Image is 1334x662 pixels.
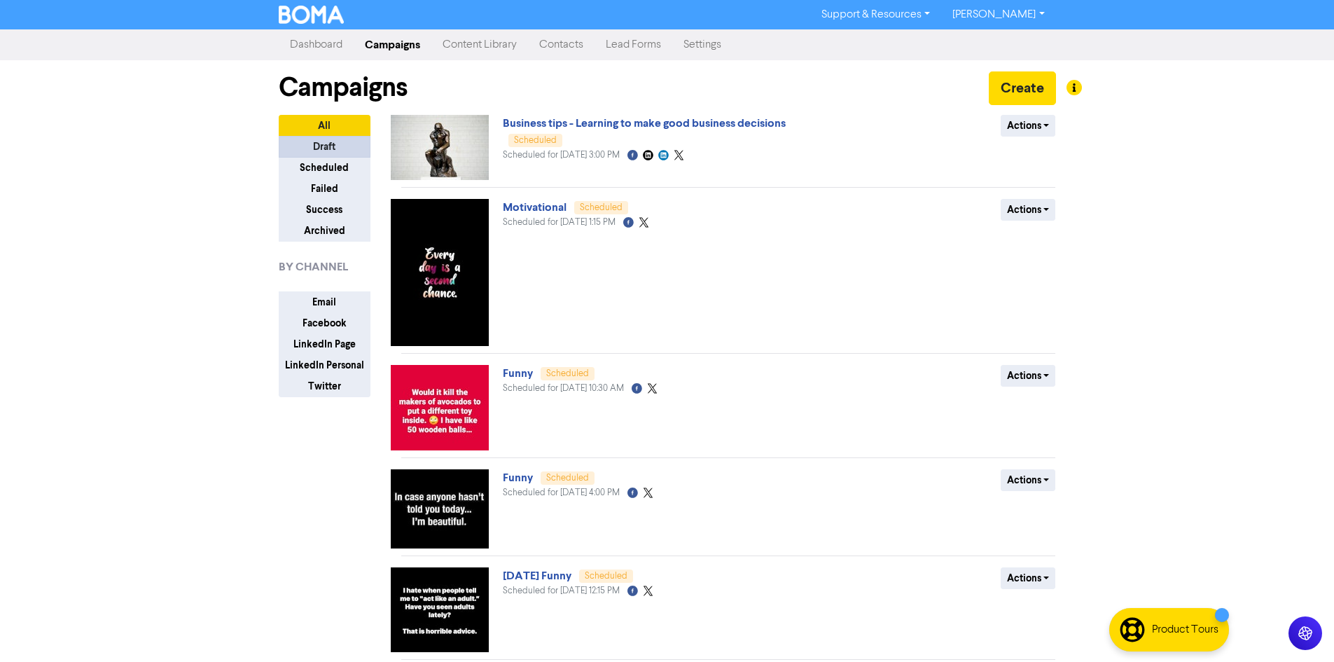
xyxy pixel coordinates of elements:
button: LinkedIn Personal [279,354,370,376]
img: image_1754103754767.jpg [391,365,489,450]
a: [DATE] Funny [503,569,571,583]
button: LinkedIn Page [279,333,370,355]
span: Scheduled for [DATE] 10:30 AM [503,384,624,393]
button: Scheduled [279,157,370,179]
iframe: Chat Widget [1158,511,1334,662]
a: [PERSON_NAME] [941,4,1055,26]
button: Archived [279,220,370,242]
span: BY CHANNEL [279,258,348,275]
a: Content Library [431,31,528,59]
a: Contacts [528,31,595,59]
button: Actions [1001,469,1056,491]
a: Motivational [503,200,567,214]
a: Lead Forms [595,31,672,59]
button: Draft [279,136,370,158]
a: Settings [672,31,732,59]
span: Scheduled for [DATE] 12:15 PM [503,586,620,595]
img: image_1754103631578.jpg [391,567,489,652]
a: Support & Resources [810,4,941,26]
h1: Campaigns [279,71,408,104]
img: BOMA Logo [279,6,345,24]
button: Create [989,71,1056,105]
img: image_1754103884477.jpg [391,115,489,180]
button: Failed [279,178,370,200]
span: Scheduled [546,474,589,483]
span: Scheduled for [DATE] 4:00 PM [503,488,620,497]
button: Email [279,291,370,313]
a: Funny [503,471,533,485]
button: Actions [1001,567,1056,589]
span: Scheduled for [DATE] 3:00 PM [503,151,620,160]
button: Twitter [279,375,370,397]
button: Actions [1001,115,1056,137]
span: Scheduled [546,369,589,378]
span: Scheduled for [DATE] 1:15 PM [503,218,616,227]
button: Success [279,199,370,221]
img: image_1754103698992.jpg [391,469,489,549]
img: image_1754103832209.jpg [391,199,489,346]
button: Actions [1001,365,1056,387]
button: Actions [1001,199,1056,221]
button: Facebook [279,312,370,334]
span: Scheduled [580,203,623,212]
a: Business tips - Learning to make good business decisions [503,116,786,130]
a: Dashboard [279,31,354,59]
span: Scheduled [585,572,627,581]
span: Scheduled [514,136,557,145]
button: All [279,115,370,137]
a: Funny [503,366,533,380]
a: Campaigns [354,31,431,59]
